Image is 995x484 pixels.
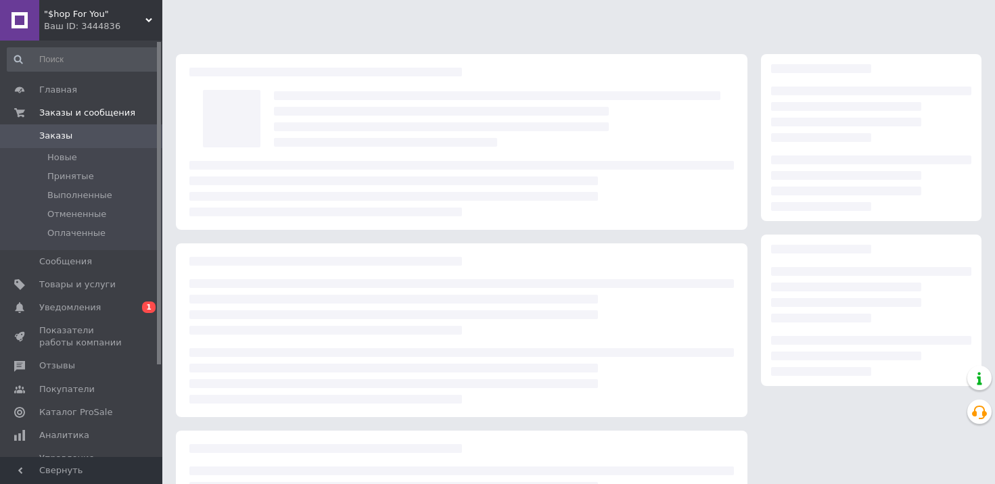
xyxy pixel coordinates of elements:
[39,279,116,291] span: Товары и услуги
[39,406,112,418] span: Каталог ProSale
[39,452,125,477] span: Управление сайтом
[39,301,101,314] span: Уведомления
[44,20,162,32] div: Ваш ID: 3444836
[39,324,125,349] span: Показатели работы компании
[39,360,75,372] span: Отзывы
[39,107,135,119] span: Заказы и сообщения
[39,256,92,268] span: Сообщения
[39,84,77,96] span: Главная
[47,208,106,220] span: Отмененные
[7,47,160,72] input: Поиск
[47,151,77,164] span: Новые
[39,130,72,142] span: Заказы
[47,189,112,201] span: Выполненные
[39,429,89,441] span: Аналитика
[39,383,95,395] span: Покупатели
[47,170,94,183] span: Принятые
[47,227,106,239] span: Оплаченные
[142,301,156,313] span: 1
[44,8,145,20] span: "$hop For You"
